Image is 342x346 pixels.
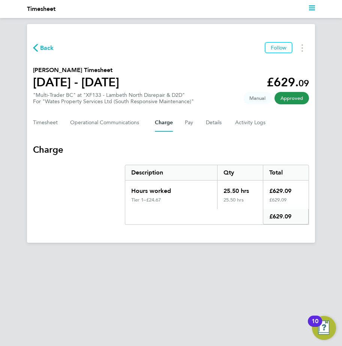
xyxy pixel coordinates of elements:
div: £629.09 [263,181,309,197]
app-decimal: £629. [267,75,309,89]
div: "Multi-Trader BC" at "XF133 - Lambeth North Disrepair & D2D" [33,92,194,105]
h1: [DATE] - [DATE] [33,75,119,90]
div: 25.50 hrs [217,197,263,209]
span: This timesheet has been approved. [274,92,309,104]
div: 25.50 hrs [217,181,263,197]
button: Open Resource Center, 10 new notifications [312,316,336,340]
button: Activity Logs [235,114,267,132]
li: Timesheet [27,5,55,14]
div: Hours worked [125,181,217,197]
span: This timesheet was manually created. [243,92,271,104]
div: Charge [125,165,309,225]
button: Timesheet [33,114,58,132]
div: £24.67 [146,197,211,203]
div: Description [125,165,217,180]
div: Qty [217,165,263,180]
button: Back [33,43,54,53]
div: For "Wates Property Services Ltd (South Responsive Maintenance)" [33,98,194,105]
div: Total [263,165,309,180]
button: Timesheets Menu [295,42,309,54]
button: Charge [155,114,173,132]
button: Pay [185,114,194,132]
h2: [PERSON_NAME] Timesheet [33,66,119,75]
div: £629.09 [263,197,309,209]
section: Charge [33,144,309,225]
h3: Charge [33,144,309,156]
span: Follow [271,44,286,51]
div: Tier 1 [131,197,146,203]
span: 09 [298,78,309,89]
span: Back [40,44,54,53]
div: 10 [312,321,318,331]
span: – [144,197,146,203]
button: Operational Communications [70,114,143,132]
button: Details [206,114,223,132]
div: £629.09 [263,209,309,224]
button: Follow [265,42,292,53]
